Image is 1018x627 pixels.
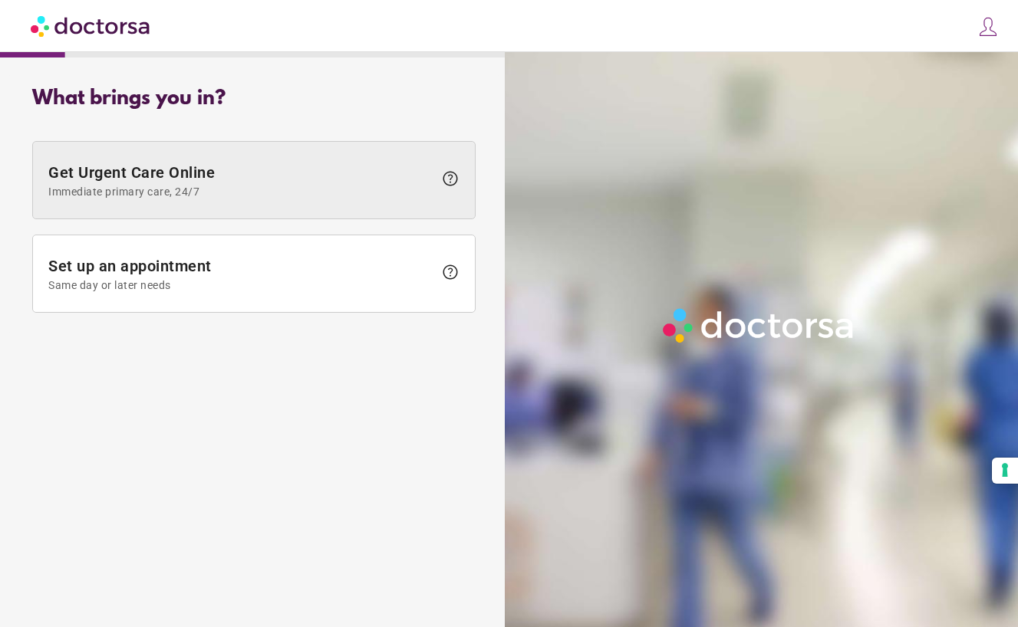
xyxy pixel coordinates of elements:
button: Your consent preferences for tracking technologies [992,458,1018,484]
span: help [441,169,460,188]
span: Set up an appointment [48,257,433,291]
span: help [441,263,460,281]
img: Doctorsa.com [31,8,152,43]
span: Immediate primary care, 24/7 [48,185,433,198]
div: What brings you in? [32,87,476,110]
span: Same day or later needs [48,279,433,291]
img: icons8-customer-100.png [977,16,999,38]
span: Get Urgent Care Online [48,163,433,198]
img: Logo-Doctorsa-trans-White-partial-flat.png [657,303,861,348]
